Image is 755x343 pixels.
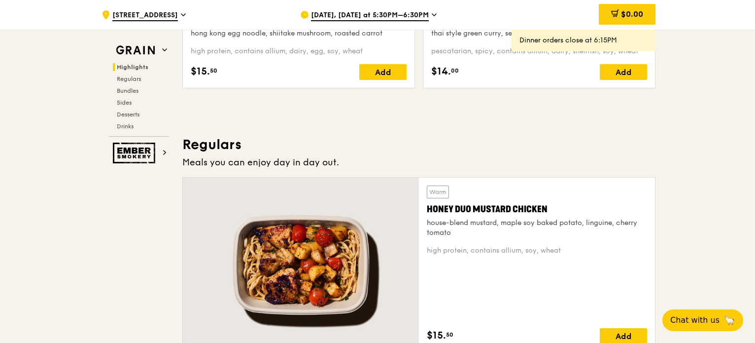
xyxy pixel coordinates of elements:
button: Chat with us🦙 [662,309,743,331]
div: house-blend mustard, maple soy baked potato, linguine, cherry tomato [427,218,647,238]
div: Warm [427,186,449,198]
span: [DATE], [DATE] at 5:30PM–6:30PM [311,10,429,21]
div: Honey Duo Mustard Chicken [427,202,647,216]
span: $14. [431,64,451,79]
div: pescatarian, spicy, contains allium, dairy, shellfish, soy, wheat [431,46,647,56]
span: Desserts [117,111,139,118]
span: [STREET_ADDRESS] [112,10,178,21]
span: 🦙 [723,314,735,326]
span: Bundles [117,87,138,94]
div: hong kong egg noodle, shiitake mushroom, roasted carrot [191,29,407,38]
span: $0.00 [621,9,643,19]
span: 50 [210,67,217,75]
span: $15. [191,64,210,79]
div: high protein, contains allium, soy, wheat [427,246,647,256]
span: Highlights [117,64,148,71]
span: Drinks [117,123,134,130]
span: Chat with us [670,314,720,326]
span: 00 [451,67,459,75]
span: Sides [117,99,132,106]
img: Grain web logo [113,41,158,59]
div: thai style green curry, seared dory, butterfly blue pea rice [431,29,647,38]
div: Meals you can enjoy day in day out. [182,155,655,169]
div: Add [359,64,407,80]
img: Ember Smokery web logo [113,143,158,163]
div: Add [600,64,647,80]
h3: Regulars [182,136,655,153]
span: 50 [446,331,453,339]
span: $15. [427,328,446,343]
div: high protein, contains allium, dairy, egg, soy, wheat [191,46,407,56]
div: Dinner orders close at 6:15PM [519,36,648,45]
span: Regulars [117,76,141,82]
